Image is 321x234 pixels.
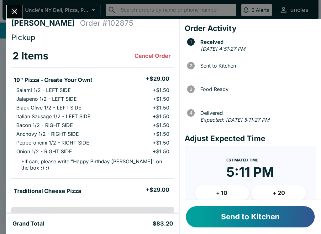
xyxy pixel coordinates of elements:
[189,110,192,115] text: 4
[14,76,92,84] h5: 19" Pizza - Create Your Own!
[16,122,73,128] p: Bacon 1/2 - RIGHT SIDE
[197,39,316,45] span: Received
[14,187,81,195] h5: Traditional Cheese Pizza
[16,104,82,111] p: Black Olive 1/2 - LEFT SIDE
[132,50,173,62] button: Cancel Order
[190,39,192,44] text: 1
[153,131,169,137] p: + $1.50
[7,5,23,18] button: Close
[16,113,91,120] p: Italian Sausage 1/2 - LEFT SIDE
[153,220,173,227] h5: $83.20
[13,50,49,62] h3: 2 Items
[153,87,169,93] p: + $1.50
[16,131,79,137] p: Anchovy 1/2 - RIGHT SIDE
[185,24,316,33] h4: Order Activity
[153,113,169,120] p: + $1.50
[190,63,192,68] text: 2
[200,117,269,123] em: Expected: [DATE] 5:11:27 PM
[16,140,89,146] p: Pepperoncini 1/2 - RIGHT SIDE
[251,185,306,201] button: + 20
[146,186,169,194] h5: + $29.00
[16,96,77,102] p: Jalapeno 1/2 - LEFT SIDE
[186,206,315,227] button: Send to Kitchen
[11,33,35,42] span: Pickup
[226,164,274,180] time: 5:11 PM
[16,158,169,171] p: * If can, please write "Happy Birthday [PERSON_NAME]" on the box :) :)
[80,18,133,28] h4: Order # 102875
[11,45,174,202] table: orders table
[197,110,316,116] span: Delivered
[16,148,72,155] p: Onion 1/2 - RIGHT SIDE
[16,212,169,218] h6: Special Instructions
[146,75,169,83] h5: + $29.00
[13,220,44,227] h5: Grand Total
[153,96,169,102] p: + $1.50
[197,86,316,92] span: Food Ready
[190,87,192,92] text: 3
[185,134,316,143] h4: Adjust Expected Time
[153,104,169,111] p: + $1.50
[153,122,169,128] p: + $1.50
[11,18,80,28] h4: [PERSON_NAME]
[195,185,249,201] button: + 10
[226,158,258,162] span: Estimated Time
[16,87,71,93] p: Salami 1/2 - LEFT SIDE
[197,63,316,69] span: Sent to Kitchen
[153,148,169,155] p: + $1.50
[153,140,169,146] p: + $1.50
[201,46,245,52] em: [DATE] 4:51:27 PM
